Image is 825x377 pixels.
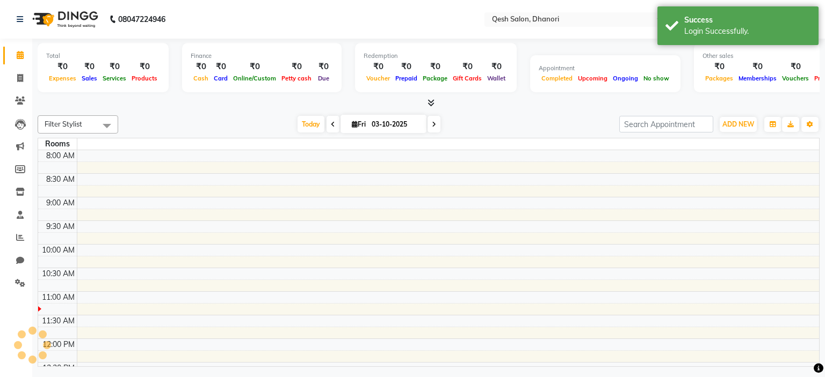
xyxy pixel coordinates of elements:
[364,51,508,61] div: Redemption
[118,4,165,34] b: 08047224946
[211,61,230,73] div: ₹0
[349,120,368,128] span: Fri
[40,363,77,374] div: 12:30 PM
[191,75,211,82] span: Cash
[393,61,420,73] div: ₹0
[40,245,77,256] div: 10:00 AM
[539,75,575,82] span: Completed
[484,75,508,82] span: Wallet
[779,61,812,73] div: ₹0
[100,75,129,82] span: Services
[420,61,450,73] div: ₹0
[610,75,641,82] span: Ongoing
[46,61,79,73] div: ₹0
[720,117,757,132] button: ADD NEW
[129,61,160,73] div: ₹0
[40,292,77,303] div: 11:00 AM
[100,61,129,73] div: ₹0
[736,75,779,82] span: Memberships
[619,116,713,132] input: Search Appointment
[450,75,484,82] span: Gift Cards
[298,116,324,132] span: Today
[368,116,422,132] input: 2025-10-03
[364,75,393,82] span: Voucher
[539,64,672,73] div: Appointment
[703,61,736,73] div: ₹0
[684,14,810,26] div: Success
[191,51,333,61] div: Finance
[27,4,101,34] img: logo
[38,138,77,150] div: Rooms
[129,75,160,82] span: Products
[736,61,779,73] div: ₹0
[641,75,672,82] span: No show
[575,75,610,82] span: Upcoming
[364,61,393,73] div: ₹0
[44,221,77,232] div: 9:30 AM
[484,61,508,73] div: ₹0
[230,61,279,73] div: ₹0
[279,61,314,73] div: ₹0
[315,75,332,82] span: Due
[45,120,82,128] span: Filter Stylist
[79,61,100,73] div: ₹0
[79,75,100,82] span: Sales
[191,61,211,73] div: ₹0
[40,339,77,350] div: 12:00 PM
[46,75,79,82] span: Expenses
[314,61,333,73] div: ₹0
[44,197,77,209] div: 9:00 AM
[703,75,736,82] span: Packages
[44,174,77,185] div: 8:30 AM
[684,26,810,37] div: Login Successfully.
[420,75,450,82] span: Package
[46,51,160,61] div: Total
[393,75,420,82] span: Prepaid
[279,75,314,82] span: Petty cash
[211,75,230,82] span: Card
[450,61,484,73] div: ₹0
[40,268,77,279] div: 10:30 AM
[40,315,77,327] div: 11:30 AM
[44,150,77,161] div: 8:00 AM
[779,75,812,82] span: Vouchers
[230,75,279,82] span: Online/Custom
[722,120,754,128] span: ADD NEW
